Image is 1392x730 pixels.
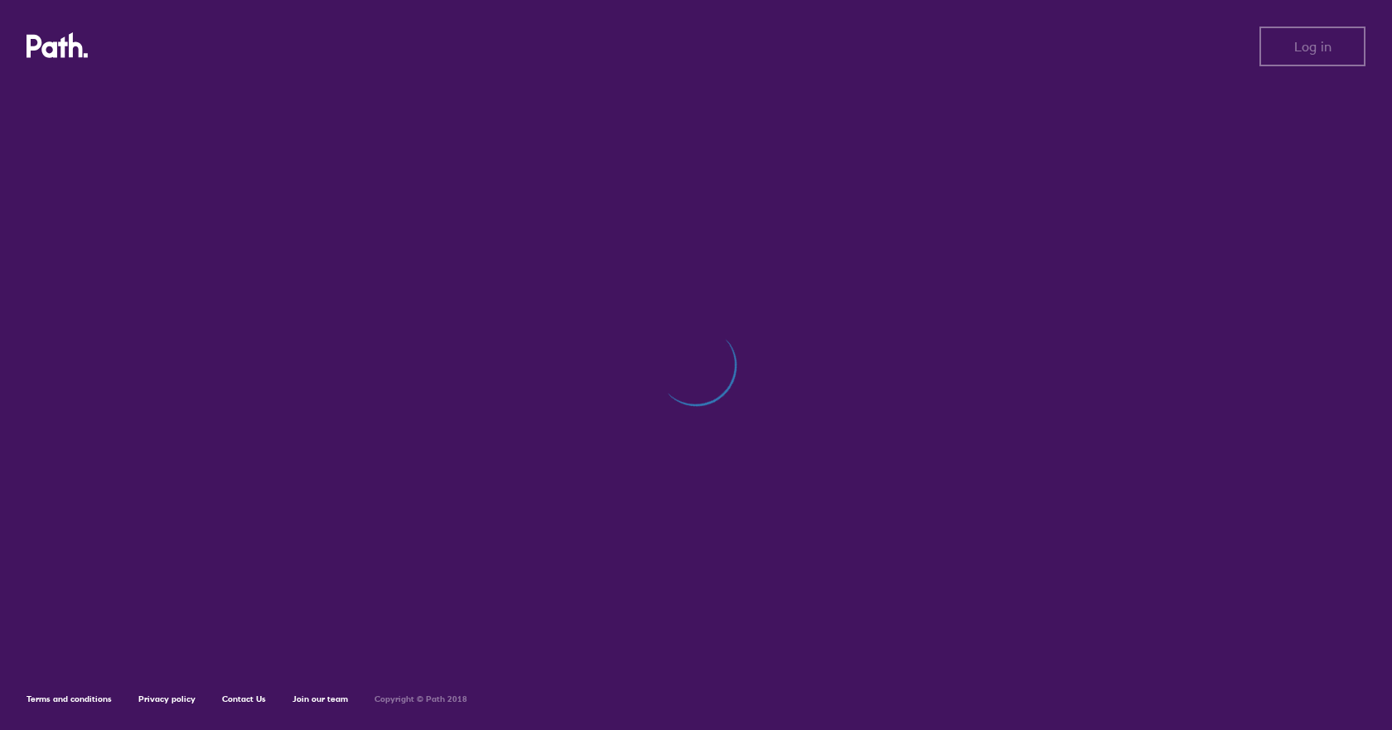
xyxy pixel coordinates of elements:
[1259,27,1365,66] button: Log in
[292,694,348,704] a: Join our team
[222,694,266,704] a: Contact Us
[1294,39,1332,54] span: Log in
[27,694,112,704] a: Terms and conditions
[138,694,196,704] a: Privacy policy
[375,694,467,704] h6: Copyright © Path 2018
